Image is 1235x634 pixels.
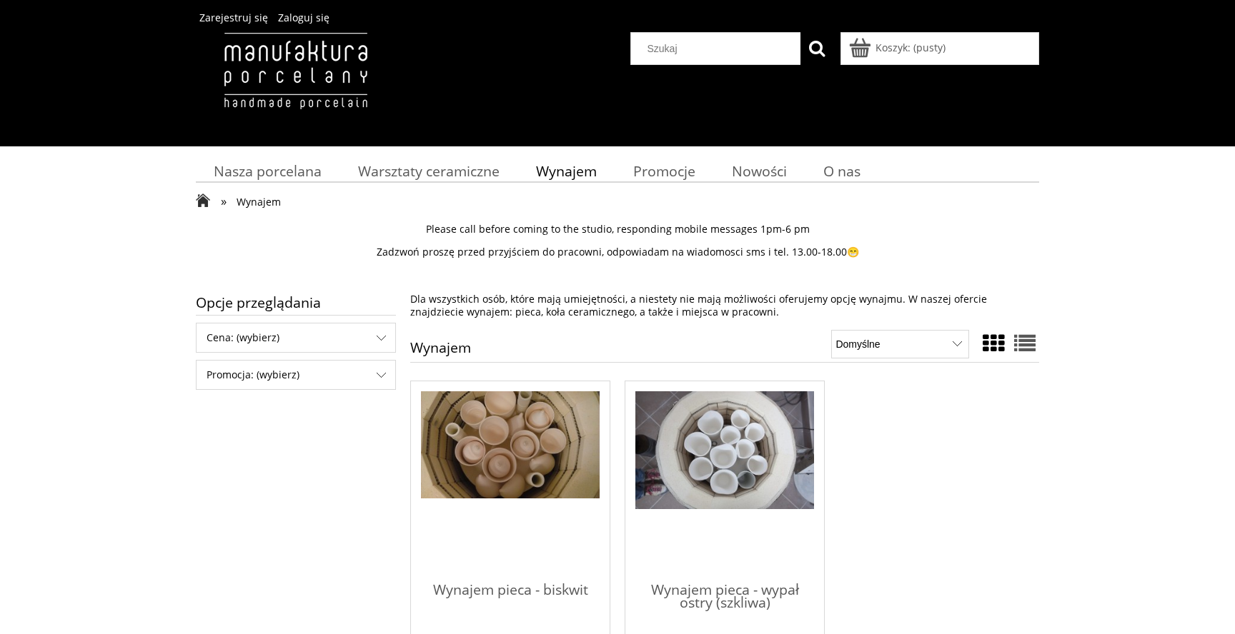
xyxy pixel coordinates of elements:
[340,157,518,185] a: Warsztaty ceramiczne
[851,41,946,54] a: Produkty w koszyku 0. Przejdź do koszyka
[278,11,329,24] a: Zaloguj się
[536,161,597,181] span: Wynajem
[421,391,600,498] img: Wynajem pieca - biskwit
[421,570,600,613] span: Wynajem pieca - biskwit
[637,33,801,64] input: Szukaj w sklepie
[518,157,615,185] a: Wynajem
[831,330,969,358] select: Sortuj wg
[732,161,787,181] span: Nowości
[421,391,600,570] a: Przejdź do produktu Wynajem pieca - biskwit
[633,161,695,181] span: Promocje
[196,360,396,390] div: Filtruj
[714,157,805,185] a: Nowości
[214,161,322,181] span: Nasza porcelana
[199,11,268,24] a: Zarejestruj się
[421,570,600,626] a: Wynajem pieca - biskwit
[197,323,395,352] span: Cena: (wybierz)
[237,195,281,208] span: Wynajem
[358,161,500,181] span: Warsztaty ceramiczne
[196,323,396,353] div: Filtruj
[196,32,395,139] img: Manufaktura Porcelany
[823,161,860,181] span: O nas
[196,157,340,185] a: Nasza porcelana
[983,328,1004,358] a: Widok ze zdjęciem
[196,246,1039,258] p: Zadzwoń proszę przed przyjściem do pracowni, odpowiadam na wiadomosci sms i tel. 13.00-18.00😁
[221,193,227,209] span: »
[635,391,814,570] a: Przejdź do produktu Wynajem pieca - wypał ostry (szkliwa)
[876,41,911,54] span: Koszyk:
[197,361,395,389] span: Promocja: (wybierz)
[800,32,833,65] button: Szukaj
[913,41,946,54] b: (pusty)
[635,570,814,613] span: Wynajem pieca - wypał ostry (szkliwa)
[196,290,396,315] span: Opcje przeglądania
[410,341,471,362] h1: Wynajem
[635,570,814,626] a: Wynajem pieca - wypał ostry (szkliwa)
[196,223,1039,236] p: Please call before coming to the studio, responding mobile messages 1pm-6 pm
[410,293,1039,318] p: Dla wszystkich osób, które mają umiejętności, a niestety nie mają możliwości oferujemy opcję wyna...
[635,391,814,510] img: Wynajem pieca - wypał ostry (szkliwa)
[1014,328,1036,358] a: Widok pełny
[615,157,714,185] a: Promocje
[805,157,879,185] a: O nas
